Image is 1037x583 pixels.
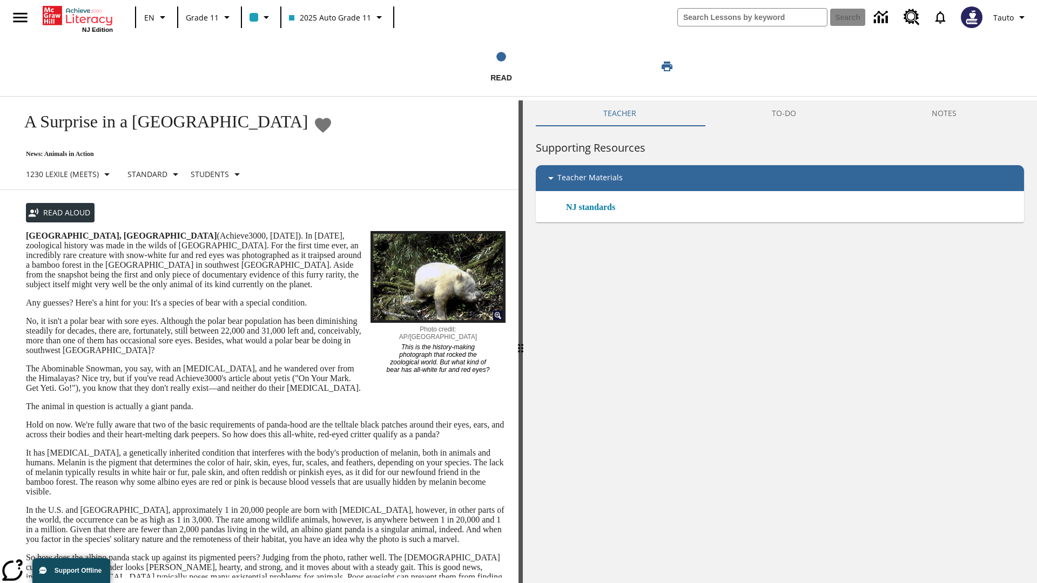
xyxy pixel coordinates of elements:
h6: Supporting Resources [536,139,1024,157]
button: Profile/Settings [989,8,1033,27]
button: TO-DO [704,100,864,126]
p: In the U.S. and [GEOGRAPHIC_DATA], approximately 1 in 20,000 people are born with [MEDICAL_DATA],... [26,505,506,544]
div: Home [43,4,113,33]
p: 1230 Lexile (Meets) [26,168,99,180]
span: EN [144,12,154,23]
button: Select Student [186,165,248,184]
span: 2025 Auto Grade 11 [289,12,371,23]
a: Data Center [867,3,897,32]
a: Resource Center, Will open in new tab [897,3,926,32]
img: Avatar [961,6,982,28]
p: Standard [127,168,167,180]
button: Add to Favorites - A Surprise in a Bamboo Forest [313,116,333,134]
p: News: Animals in Action [13,150,333,158]
button: Read step 1 of 1 [361,37,641,96]
span: Read [490,73,512,82]
strong: [GEOGRAPHIC_DATA], [GEOGRAPHIC_DATA] [26,231,217,240]
button: Grade: Grade 11, Select a grade [181,8,238,27]
p: It has [MEDICAL_DATA], a genetically inherited condition that interferes with the body's producti... [26,448,506,497]
button: Class: 2025 Auto Grade 11, Select your class [285,8,390,27]
p: The animal in question is actually a giant panda. [26,402,506,411]
button: Select a new avatar [954,3,989,31]
span: Grade 11 [186,12,219,23]
span: Support Offline [55,567,102,574]
button: Select Lexile, 1230 Lexile (Meets) [22,165,118,184]
span: Tauto [993,12,1014,23]
button: Support Offline [32,558,110,583]
p: Photo credit: AP/[GEOGRAPHIC_DATA] [384,323,492,341]
button: Language: EN, Select a language [139,8,174,27]
p: No, it isn't a polar bear with sore eyes. Although the polar bear population has been diminishing... [26,316,506,355]
p: The Abominable Snowman, you say, with an [MEDICAL_DATA], and he wandered over from the Himalayas?... [26,364,506,393]
p: (Achieve3000, [DATE]). In [DATE], zoological history was made in the wilds of [GEOGRAPHIC_DATA]. ... [26,231,506,289]
div: Teacher Materials [536,165,1024,191]
button: NOTES [864,100,1024,126]
p: Students [191,168,229,180]
button: Scaffolds, Standard [123,165,186,184]
p: Hold on now. We're fully aware that two of the basic requirements of panda-hood are the telltale ... [26,420,506,439]
p: This is the history-making photograph that rocked the zoological world. But what kind of bear has... [384,341,492,374]
input: search field [678,9,827,26]
div: Press Enter or Spacebar and then press right and left arrow keys to move the slider [518,100,523,583]
span: NJ Edition [82,26,113,33]
div: activity [523,100,1037,583]
img: Magnify [493,310,503,320]
button: Teacher [536,100,704,126]
p: Any guesses? Here's a hint for you: It's a species of bear with a special condition. [26,298,506,308]
a: NJ standards [566,201,622,214]
a: Notifications [926,3,954,31]
button: Read Aloud [26,203,95,223]
p: Teacher Materials [557,172,623,185]
img: albino pandas in China are sometimes mistaken for polar bears [371,231,506,323]
button: Print [650,57,684,76]
div: Instructional Panel Tabs [536,100,1024,126]
button: Open side menu [4,2,36,33]
h1: A Surprise in a [GEOGRAPHIC_DATA] [13,112,308,132]
button: Class color is light blue. Change class color [245,8,277,27]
